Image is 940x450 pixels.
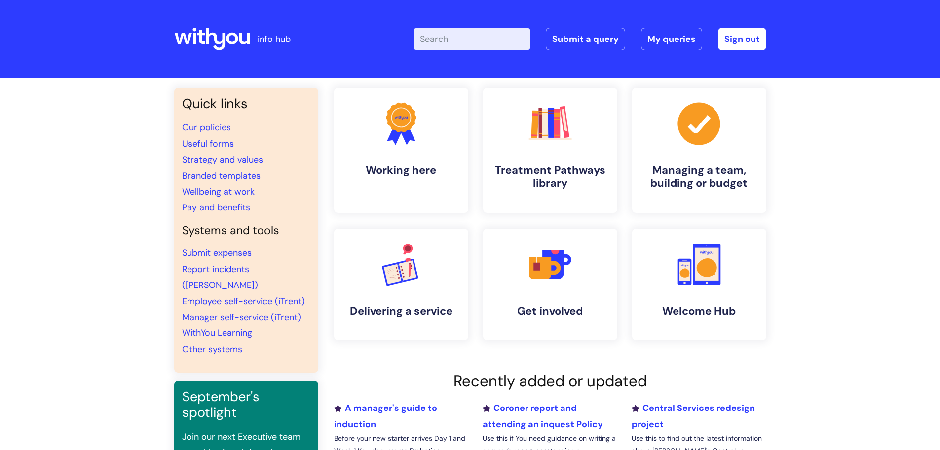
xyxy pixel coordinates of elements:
[182,247,252,259] a: Submit expenses
[182,389,310,421] h3: September's spotlight
[182,327,252,339] a: WithYou Learning
[182,202,250,213] a: Pay and benefits
[483,88,617,213] a: Treatment Pathways library
[334,88,468,213] a: Working here
[182,263,258,291] a: Report incidents ([PERSON_NAME])
[640,164,758,190] h4: Managing a team, building or budget
[182,122,231,133] a: Our policies
[334,229,468,340] a: Delivering a service
[258,31,291,47] p: info hub
[640,305,758,318] h4: Welcome Hub
[718,28,766,50] a: Sign out
[632,229,766,340] a: Welcome Hub
[641,28,702,50] a: My queries
[632,88,766,213] a: Managing a team, building or budget
[334,372,766,390] h2: Recently added or updated
[182,170,261,182] a: Branded templates
[334,402,437,430] a: A manager's guide to induction
[483,229,617,340] a: Get involved
[182,138,234,150] a: Useful forms
[342,164,460,177] h4: Working here
[182,224,310,238] h4: Systems and tools
[182,96,310,112] h3: Quick links
[182,295,305,307] a: Employee self-service (iTrent)
[182,154,263,165] a: Strategy and values
[483,402,603,430] a: Coroner report and attending an inquest Policy
[491,164,609,190] h4: Treatment Pathways library
[414,28,530,50] input: Search
[182,186,255,198] a: Wellbeing at work
[632,402,755,430] a: Central Services redesign project
[182,343,242,355] a: Other systems
[182,311,301,323] a: Manager self-service (iTrent)
[414,28,766,50] div: | -
[342,305,460,318] h4: Delivering a service
[546,28,625,50] a: Submit a query
[491,305,609,318] h4: Get involved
